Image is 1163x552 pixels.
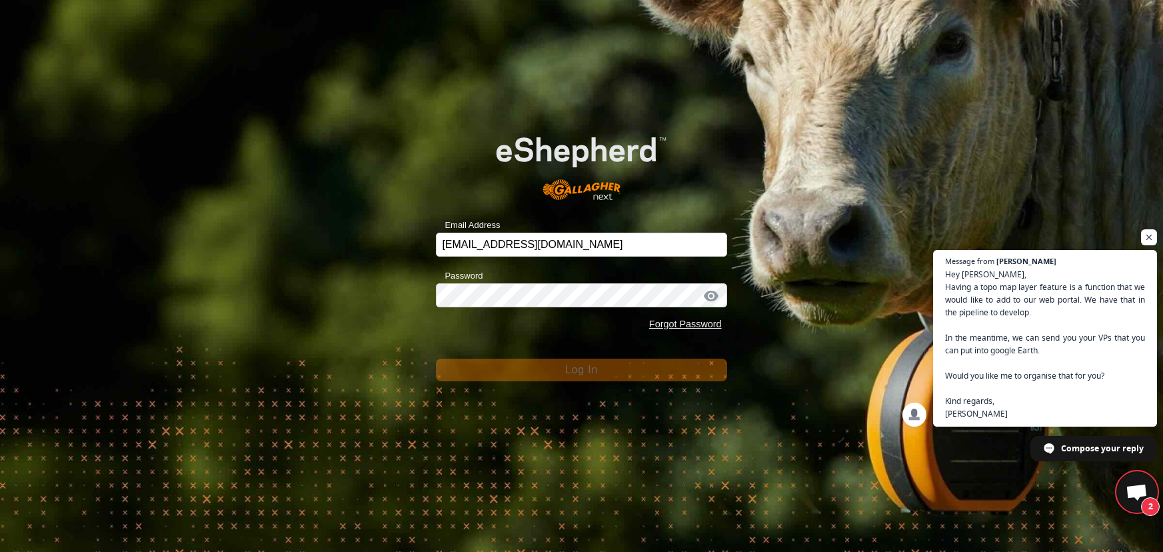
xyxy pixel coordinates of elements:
label: Email Address [436,219,500,232]
span: Log In [565,364,598,375]
input: Email Address [436,233,726,257]
img: E-shepherd Logo [465,113,698,212]
button: Log In [436,359,726,381]
span: Hey [PERSON_NAME], Having a topo map layer feature is a function that we would like to add to our... [945,268,1145,420]
div: Open chat [1117,472,1157,512]
span: Compose your reply [1061,437,1144,460]
label: Password [436,269,483,283]
a: Forgot Password [649,319,722,329]
span: 2 [1141,497,1160,516]
span: Message from [945,257,994,265]
span: [PERSON_NAME] [996,257,1056,265]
